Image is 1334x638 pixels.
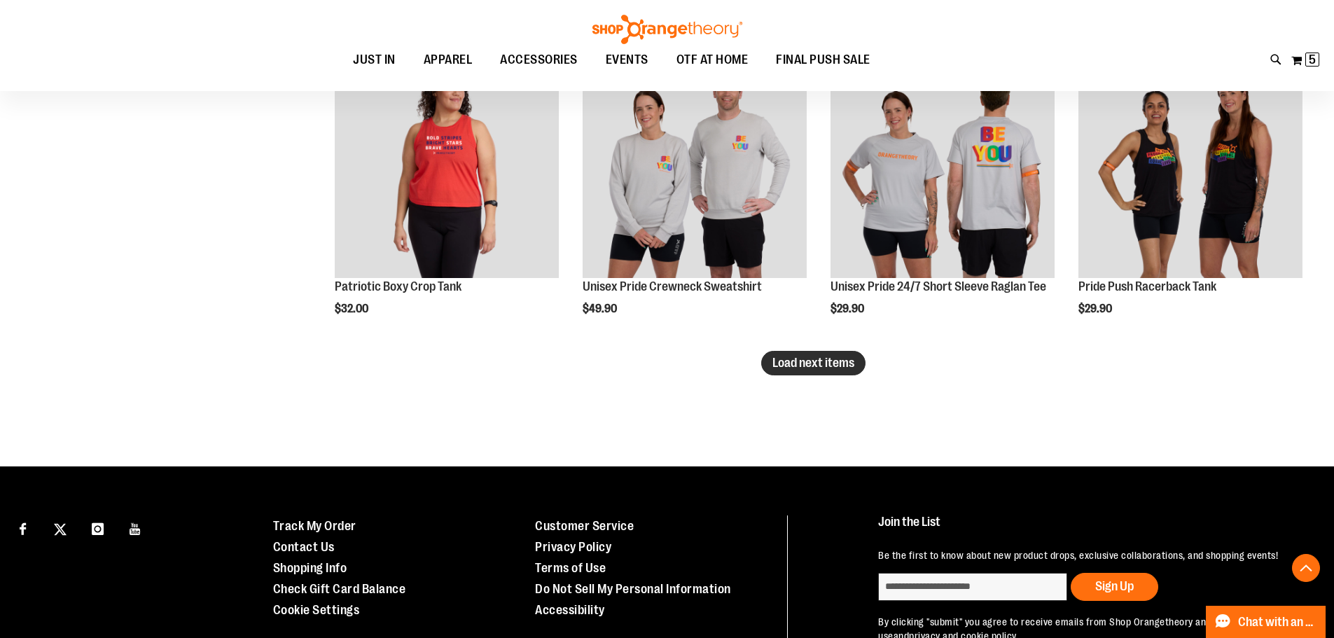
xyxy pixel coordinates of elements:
[335,55,559,281] a: Patriotic Boxy Crop TankNEW
[500,44,578,76] span: ACCESSORIES
[335,279,461,293] a: Patriotic Boxy Crop Tank
[535,540,611,554] a: Privacy Policy
[878,573,1067,601] input: enter email
[328,48,566,352] div: product
[878,548,1302,562] p: Be the first to know about new product drops, exclusive collaborations, and shopping events!
[1078,279,1216,293] a: Pride Push Racerback Tank
[424,44,473,76] span: APPAREL
[273,603,360,617] a: Cookie Settings
[831,55,1055,279] img: Unisex Pride 24/7 Short Sleeve Raglan Tee
[123,515,148,540] a: Visit our Youtube page
[824,48,1062,352] div: product
[831,303,866,315] span: $29.90
[676,44,749,76] span: OTF AT HOME
[273,561,347,575] a: Shopping Info
[486,44,592,76] a: ACCESSORIES
[535,561,606,575] a: Terms of Use
[1078,55,1302,281] a: Pride Push Racerback TankNEW
[576,48,814,352] div: product
[273,519,356,533] a: Track My Order
[335,55,559,279] img: Patriotic Boxy Crop Tank
[583,303,619,315] span: $49.90
[535,582,731,596] a: Do Not Sell My Personal Information
[583,279,762,293] a: Unisex Pride Crewneck Sweatshirt
[831,279,1046,293] a: Unisex Pride 24/7 Short Sleeve Raglan Tee
[1292,554,1320,582] button: Back To Top
[535,603,605,617] a: Accessibility
[85,515,110,540] a: Visit our Instagram page
[1071,573,1158,601] button: Sign Up
[273,582,406,596] a: Check Gift Card Balance
[590,15,744,44] img: Shop Orangetheory
[353,44,396,76] span: JUST IN
[831,55,1055,281] a: Unisex Pride 24/7 Short Sleeve Raglan TeeNEW
[592,44,662,76] a: EVENTS
[606,44,648,76] span: EVENTS
[335,303,370,315] span: $32.00
[772,356,854,370] span: Load next items
[1206,606,1326,638] button: Chat with an Expert
[1095,579,1134,593] span: Sign Up
[54,523,67,536] img: Twitter
[776,44,870,76] span: FINAL PUSH SALE
[339,44,410,76] a: JUST IN
[583,55,807,279] img: Unisex Pride Crewneck Sweatshirt
[878,515,1302,541] h4: Join the List
[1309,53,1316,67] span: 5
[1238,616,1317,629] span: Chat with an Expert
[1078,303,1114,315] span: $29.90
[11,515,35,540] a: Visit our Facebook page
[410,44,487,76] a: APPAREL
[583,55,807,281] a: Unisex Pride Crewneck SweatshirtNEW
[273,540,335,554] a: Contact Us
[662,44,763,76] a: OTF AT HOME
[535,519,634,533] a: Customer Service
[48,515,73,540] a: Visit our X page
[1078,55,1302,279] img: Pride Push Racerback Tank
[1071,48,1309,352] div: product
[762,44,884,76] a: FINAL PUSH SALE
[761,351,866,375] button: Load next items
